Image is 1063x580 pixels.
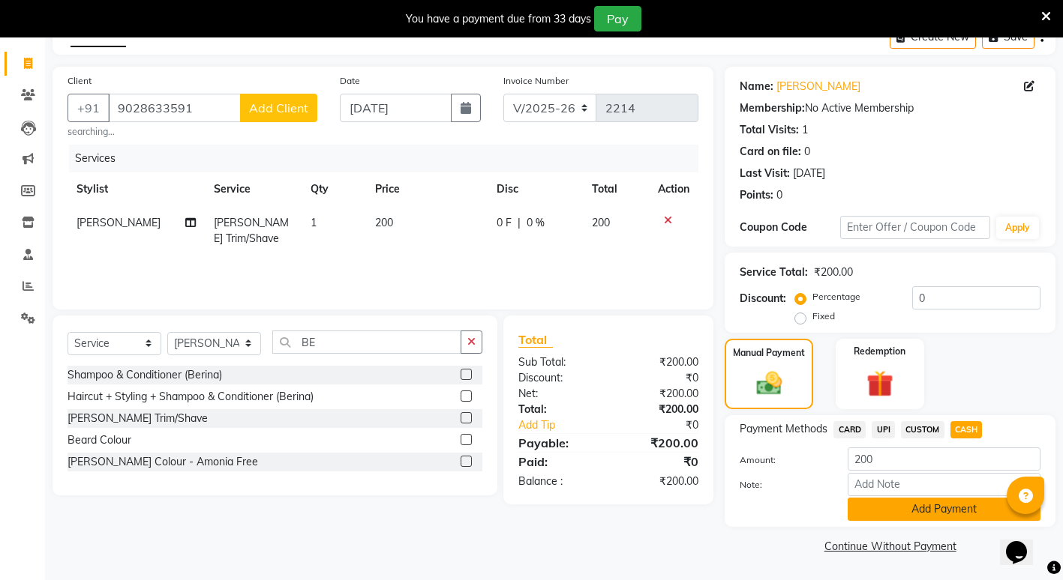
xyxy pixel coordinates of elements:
div: ₹200.00 [608,386,710,402]
div: ₹0 [608,370,710,386]
img: _cash.svg [749,369,790,398]
img: _gift.svg [858,367,902,401]
input: Add Note [848,473,1040,496]
label: Percentage [812,290,860,303]
div: Discount: [740,291,786,306]
div: [PERSON_NAME] Colour - Amonia Free [68,454,258,470]
div: Total Visits: [740,122,799,138]
span: 1 [311,216,317,229]
th: Service [205,172,302,206]
div: No Active Membership [740,100,1040,116]
div: ₹0 [625,417,710,433]
label: Redemption [854,345,905,358]
div: ₹200.00 [608,474,710,489]
span: UPI [872,421,895,438]
div: [PERSON_NAME] Trim/Shave [68,411,208,426]
div: Net: [507,386,608,402]
span: [PERSON_NAME] Trim/Shave [214,216,289,245]
div: ₹200.00 [608,402,710,417]
span: [PERSON_NAME] [77,216,161,229]
label: Date [340,74,360,88]
div: ₹200.00 [608,354,710,370]
div: Name: [740,79,773,94]
input: Enter Offer / Coupon Code [840,216,990,239]
span: Add Client [249,100,308,115]
button: Add Payment [848,498,1040,521]
span: 200 [375,216,393,229]
span: | [518,215,521,231]
span: Payment Methods [740,421,827,437]
span: 200 [592,216,610,229]
iframe: chat widget [1000,520,1048,565]
a: Add Tip [507,417,626,433]
label: Client [68,74,92,88]
div: Card on file: [740,144,801,160]
div: Shampoo & Conditioner (Berina) [68,367,222,383]
a: Continue Without Payment [728,539,1052,555]
div: You have a payment due from 33 days [406,11,591,27]
th: Stylist [68,172,205,206]
span: CASH [950,421,983,438]
button: Pay [594,6,641,31]
div: Sub Total: [507,354,608,370]
small: searching... [68,125,317,139]
a: [PERSON_NAME] [776,79,860,94]
div: 1 [802,122,808,138]
button: Apply [996,217,1039,239]
span: CARD [833,421,866,438]
div: Service Total: [740,265,808,280]
span: Total [518,332,553,348]
div: Haircut + Styling + Shampoo & Conditioner (Berina) [68,389,314,405]
input: Amount [848,447,1040,471]
div: ₹200.00 [608,434,710,452]
label: Invoice Number [503,74,569,88]
label: Amount: [728,453,836,467]
div: ₹200.00 [814,265,853,280]
div: Services [69,145,710,172]
label: Fixed [812,309,835,323]
div: Paid: [507,453,608,471]
div: Membership: [740,100,805,116]
input: Search by Name/Mobile/Email/Code [108,94,241,122]
th: Disc [488,172,583,206]
th: Qty [302,172,366,206]
span: 0 F [497,215,512,231]
div: Balance : [507,474,608,489]
input: Search or Scan [272,330,461,354]
div: Discount: [507,370,608,386]
label: Note: [728,478,836,492]
div: 0 [776,187,782,203]
th: Total [583,172,650,206]
span: CUSTOM [901,421,944,438]
th: Price [366,172,488,206]
div: [DATE] [793,166,825,181]
span: 0 % [527,215,545,231]
div: Total: [507,402,608,417]
div: Beard Colour [68,432,131,448]
th: Action [649,172,698,206]
div: Last Visit: [740,166,790,181]
div: Coupon Code [740,220,840,235]
div: ₹0 [608,453,710,471]
div: 0 [804,144,810,160]
button: Add Client [240,94,317,122]
button: +91 [68,94,110,122]
div: Payable: [507,434,608,452]
label: Manual Payment [733,346,805,360]
div: Points: [740,187,773,203]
